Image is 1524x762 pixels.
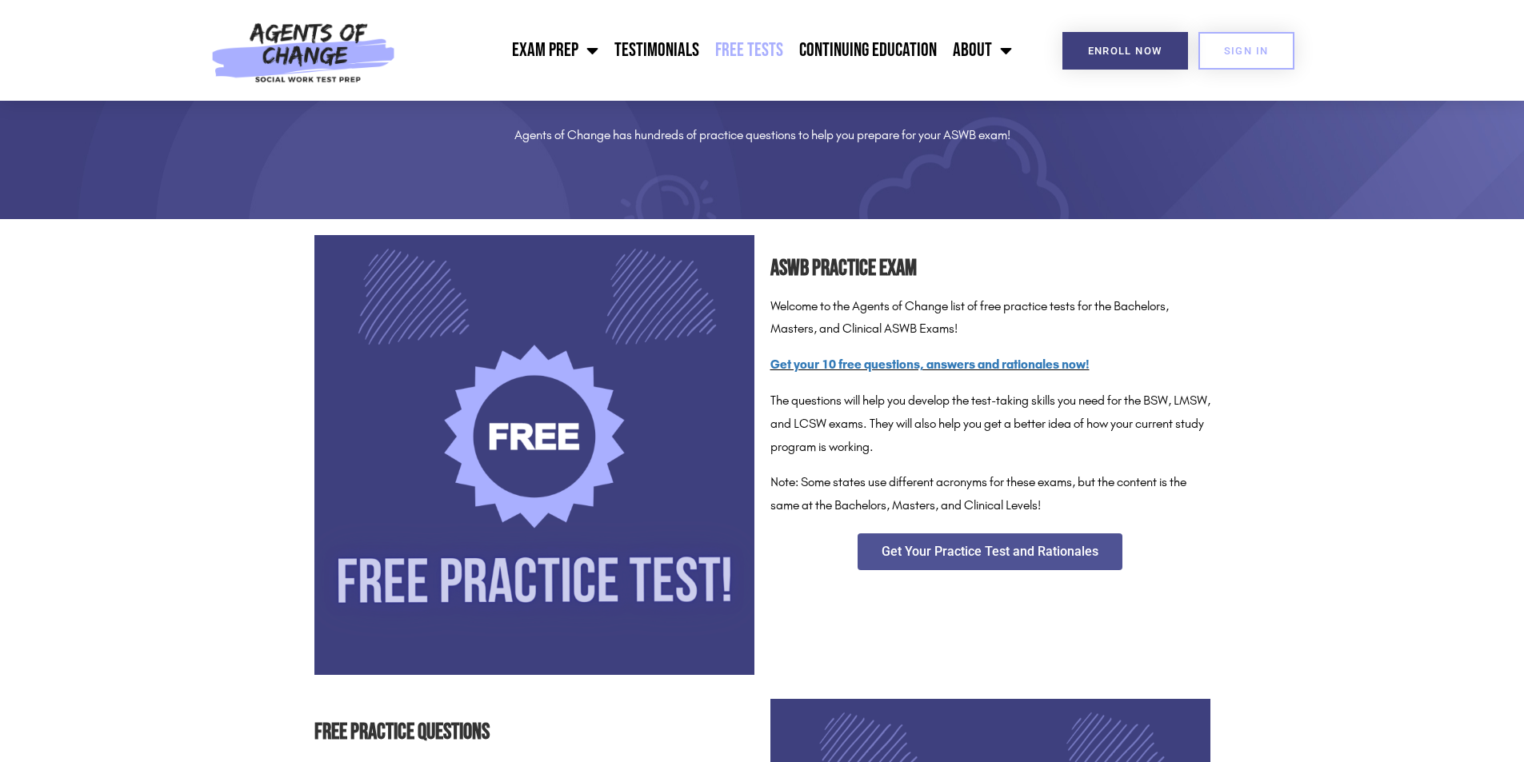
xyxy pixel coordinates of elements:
[1088,46,1162,56] span: Enroll Now
[858,533,1122,570] a: Get Your Practice Test and Rationales
[770,389,1210,458] p: The questions will help you develop the test-taking skills you need for the BSW, LMSW, and LCSW e...
[1224,46,1269,56] span: SIGN IN
[770,357,1090,372] a: Get your 10 free questions, answers and rationales now!
[314,61,1210,108] h1: Free Practice Tests
[404,30,1020,70] nav: Menu
[770,471,1210,517] p: Note: Some states use different acronyms for these exams, but the content is the same at the Bach...
[770,251,1210,287] h2: ASWB Practice Exam
[504,30,606,70] a: Exam Prep
[314,124,1210,147] p: Agents of Change has hundreds of practice questions to help you prepare for your ASWB exam!
[606,30,707,70] a: Testimonials
[314,715,754,751] h2: Free Practice Questions
[1198,32,1294,70] a: SIGN IN
[770,295,1210,341] p: Welcome to the Agents of Change list of free practice tests for the Bachelors, Masters, and Clini...
[791,30,945,70] a: Continuing Education
[945,30,1020,70] a: About
[882,545,1098,558] span: Get Your Practice Test and Rationales
[707,30,791,70] a: Free Tests
[1062,32,1188,70] a: Enroll Now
